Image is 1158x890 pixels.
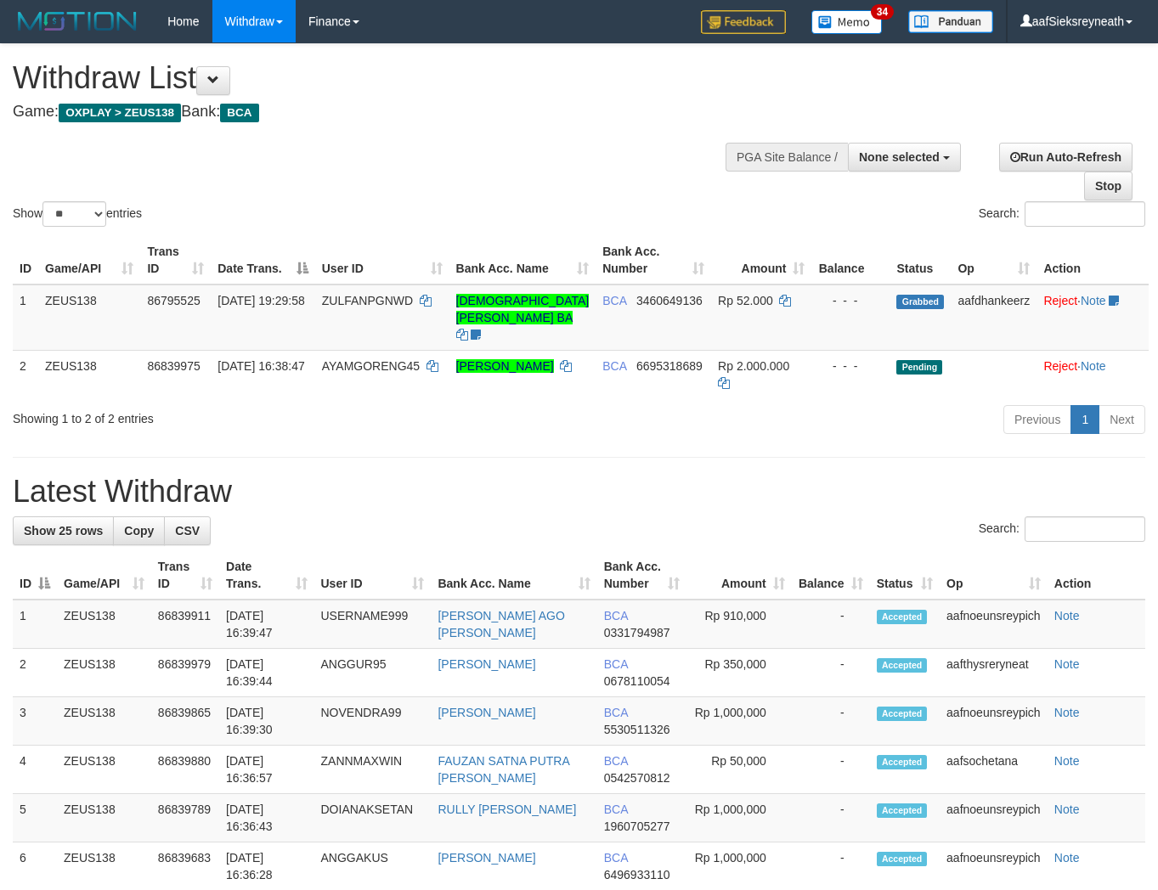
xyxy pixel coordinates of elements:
a: [PERSON_NAME] [438,657,535,671]
a: FAUZAN SATNA PUTRA [PERSON_NAME] [438,754,569,785]
a: [PERSON_NAME] [438,706,535,719]
div: - - - [818,292,883,309]
span: BCA [602,294,626,307]
th: ID [13,236,38,284]
td: 86839880 [151,746,219,794]
span: Accepted [877,610,928,624]
td: ZEUS138 [57,746,151,794]
td: [DATE] 16:39:30 [219,697,314,746]
th: Bank Acc. Number: activate to sort column ascending [596,236,711,284]
td: [DATE] 16:39:44 [219,649,314,697]
td: aafnoeunsreypich [940,794,1048,842]
td: - [792,649,870,697]
td: aafsochetana [940,746,1048,794]
span: Copy 6695318689 to clipboard [636,359,703,373]
span: [DATE] 19:29:58 [217,294,304,307]
a: Run Auto-Refresh [999,143,1133,172]
span: Accepted [877,803,928,818]
a: Note [1054,657,1080,671]
span: Accepted [877,658,928,673]
label: Show entries [13,201,142,227]
td: 86839865 [151,697,219,746]
span: Copy 0678110054 to clipboard [604,674,670,688]
th: Balance [811,236,890,284]
input: Search: [1025,201,1145,227]
td: NOVENDRA99 [314,697,432,746]
a: Show 25 rows [13,516,114,545]
td: Rp 1,000,000 [686,794,792,842]
a: Next [1099,405,1145,434]
span: BCA [604,851,628,865]
a: Note [1054,754,1080,768]
td: · [1037,284,1149,351]
span: Copy 3460649136 to clipboard [636,294,703,307]
h4: Game: Bank: [13,104,755,121]
a: Copy [113,516,165,545]
th: Balance: activate to sort column ascending [792,551,870,600]
input: Search: [1025,516,1145,542]
td: ZEUS138 [57,649,151,697]
img: panduan.png [908,10,993,33]
td: Rp 50,000 [686,746,792,794]
td: ANGGUR95 [314,649,432,697]
span: Copy 6496933110 to clipboard [604,868,670,882]
th: Bank Acc. Number: activate to sort column ascending [597,551,686,600]
label: Search: [979,516,1145,542]
td: Rp 910,000 [686,600,792,649]
td: 86839789 [151,794,219,842]
td: aafdhankeerz [951,284,1037,351]
span: Accepted [877,852,928,866]
th: User ID: activate to sort column ascending [314,551,432,600]
td: ZEUS138 [57,697,151,746]
span: Copy 1960705277 to clipboard [604,820,670,833]
th: User ID: activate to sort column ascending [315,236,449,284]
th: Op: activate to sort column ascending [940,551,1048,600]
th: Bank Acc. Name: activate to sort column ascending [449,236,596,284]
th: Trans ID: activate to sort column ascending [140,236,211,284]
td: · [1037,350,1149,398]
td: 5 [13,794,57,842]
th: Trans ID: activate to sort column ascending [151,551,219,600]
td: aafthysreryneat [940,649,1048,697]
a: Note [1054,609,1080,622]
th: Date Trans.: activate to sort column ascending [219,551,314,600]
span: 86839975 [147,359,200,373]
a: Note [1081,359,1106,373]
a: Note [1054,706,1080,719]
span: BCA [604,657,628,671]
td: 2 [13,649,57,697]
td: 2 [13,350,38,398]
div: - - - [818,358,883,375]
td: - [792,697,870,746]
td: Rp 1,000,000 [686,697,792,746]
span: OXPLAY > ZEUS138 [59,104,181,122]
td: ZANNMAXWIN [314,746,432,794]
td: ZEUS138 [57,794,151,842]
a: [PERSON_NAME] [438,851,535,865]
span: BCA [604,803,628,816]
td: ZEUS138 [38,284,140,351]
span: BCA [604,609,628,622]
h1: Latest Withdraw [13,475,1145,509]
img: Button%20Memo.svg [811,10,883,34]
td: aafnoeunsreypich [940,697,1048,746]
a: Note [1081,294,1106,307]
td: - [792,600,870,649]
span: Accepted [877,707,928,721]
span: ZULFANPGNWD [322,294,413,307]
span: Show 25 rows [24,524,103,538]
td: [DATE] 16:39:47 [219,600,314,649]
div: PGA Site Balance / [726,143,848,172]
a: Reject [1043,359,1077,373]
td: 1 [13,284,38,351]
td: 86839979 [151,649,219,697]
span: Copy 0542570812 to clipboard [604,771,670,785]
span: Pending [896,360,942,375]
span: 34 [871,4,894,20]
th: Game/API: activate to sort column ascending [57,551,151,600]
th: Status [890,236,951,284]
th: Op: activate to sort column ascending [951,236,1037,284]
img: Feedback.jpg [701,10,786,34]
h1: Withdraw List [13,61,755,95]
span: Accepted [877,755,928,769]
